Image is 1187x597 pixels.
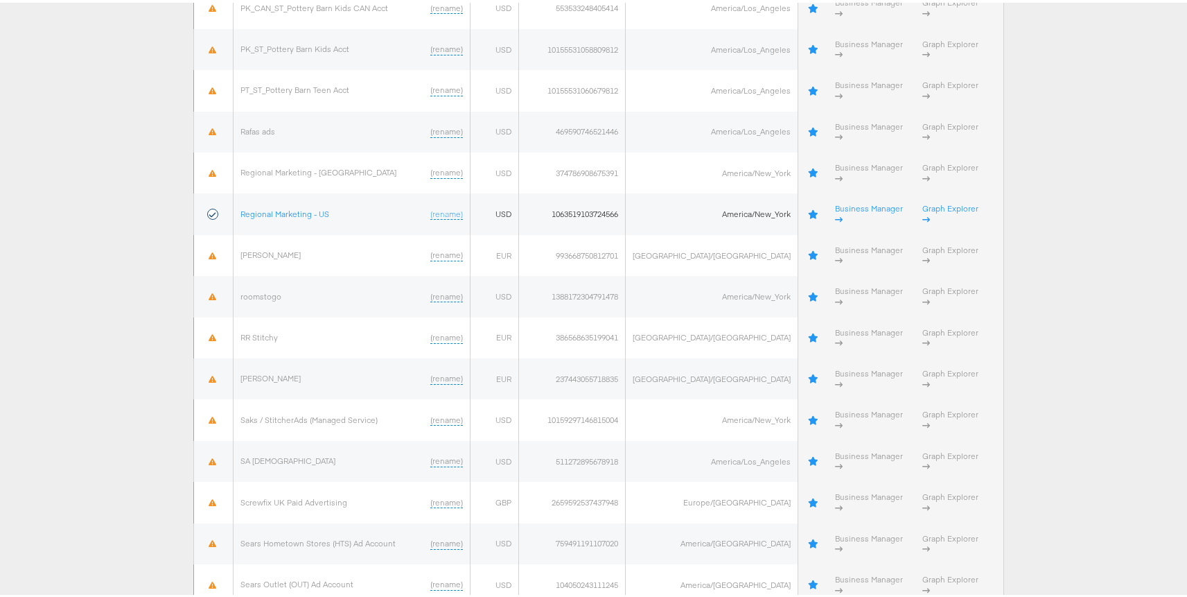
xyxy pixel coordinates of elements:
td: 10159297146815004 [519,397,626,438]
a: (rename) [430,123,463,135]
td: USD [471,397,519,438]
a: Business Manager [835,489,903,510]
a: Business Manager [835,283,903,304]
a: (rename) [430,453,463,465]
td: America/Los_Angeles [626,67,798,108]
a: PT_ST_Pottery Barn Teen Acct [240,82,349,92]
a: Regional Marketing - [GEOGRAPHIC_DATA] [240,164,396,175]
td: 759491191107020 [519,521,626,562]
td: EUR [471,315,519,356]
a: Business Manager [835,406,903,428]
td: USD [471,26,519,67]
a: (rename) [430,412,463,424]
a: (rename) [430,247,463,259]
td: 237443055718835 [519,356,626,397]
a: Business Manager [835,365,903,387]
a: (rename) [430,370,463,382]
a: (rename) [430,576,463,588]
a: Graph Explorer [922,325,978,346]
td: 386568635199041 [519,315,626,356]
td: 2659592537437948 [519,479,626,520]
a: (rename) [430,41,463,53]
td: 993668750812701 [519,232,626,273]
a: Business Manager [835,448,903,469]
td: 511272895678918 [519,438,626,479]
td: USD [471,67,519,108]
a: Graph Explorer [922,283,978,304]
a: Saks / StitcherAds (Managed Service) [240,412,378,422]
a: [PERSON_NAME] [240,247,301,257]
a: (rename) [430,288,463,300]
td: 1388172304791478 [519,273,626,314]
a: (rename) [430,535,463,547]
a: Screwfix UK Paid Advertising [240,494,347,505]
a: Graph Explorer [922,36,978,58]
td: 374786908675391 [519,150,626,191]
td: America/New_York [626,273,798,314]
td: 10155531060679812 [519,67,626,108]
a: Business Manager [835,325,903,346]
td: USD [471,438,519,479]
td: USD [471,273,519,314]
a: Graph Explorer [922,242,978,263]
a: Sears Outlet (OUT) Ad Account [240,576,353,587]
a: SA [DEMOGRAPHIC_DATA] [240,453,335,463]
td: [GEOGRAPHIC_DATA]/[GEOGRAPHIC_DATA] [626,356,798,397]
a: Graph Explorer [922,200,978,222]
a: Business Manager [835,36,903,58]
a: Graph Explorer [922,530,978,552]
td: America/Los_Angeles [626,26,798,67]
a: Business Manager [835,242,903,263]
a: Business Manager [835,200,903,222]
a: Graph Explorer [922,406,978,428]
a: Rafas ads [240,123,275,134]
a: RR Stitchy [240,329,278,340]
a: Graph Explorer [922,77,978,98]
a: Business Manager [835,571,903,593]
td: Europe/[GEOGRAPHIC_DATA] [626,479,798,520]
td: USD [471,521,519,562]
a: Business Manager [835,159,903,181]
a: (rename) [430,82,463,94]
td: America/New_York [626,397,798,438]
td: EUR [471,232,519,273]
td: [GEOGRAPHIC_DATA]/[GEOGRAPHIC_DATA] [626,232,798,273]
a: Sears Hometown Stores (HTS) Ad Account [240,535,396,546]
td: GBP [471,479,519,520]
a: Regional Marketing - US [240,206,329,216]
a: Business Manager [835,119,903,140]
td: America/New_York [626,191,798,232]
a: (rename) [430,206,463,218]
td: EUR [471,356,519,397]
a: Business Manager [835,530,903,552]
td: USD [471,109,519,150]
td: America/Los_Angeles [626,109,798,150]
a: Business Manager [835,77,903,98]
a: Graph Explorer [922,365,978,387]
a: Graph Explorer [922,119,978,140]
a: Graph Explorer [922,489,978,510]
a: [PERSON_NAME] [240,370,301,381]
td: 1063519103724566 [519,191,626,232]
td: [GEOGRAPHIC_DATA]/[GEOGRAPHIC_DATA] [626,315,798,356]
td: USD [471,150,519,191]
a: PK_ST_Pottery Barn Kids Acct [240,41,349,51]
a: (rename) [430,164,463,176]
td: 10155531058809812 [519,26,626,67]
a: roomstogo [240,288,281,299]
a: (rename) [430,494,463,506]
a: Graph Explorer [922,159,978,181]
td: America/Los_Angeles [626,438,798,479]
a: Graph Explorer [922,448,978,469]
td: America/New_York [626,150,798,191]
a: Graph Explorer [922,571,978,593]
td: America/[GEOGRAPHIC_DATA] [626,521,798,562]
td: 469590746521446 [519,109,626,150]
a: (rename) [430,329,463,341]
td: USD [471,191,519,232]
